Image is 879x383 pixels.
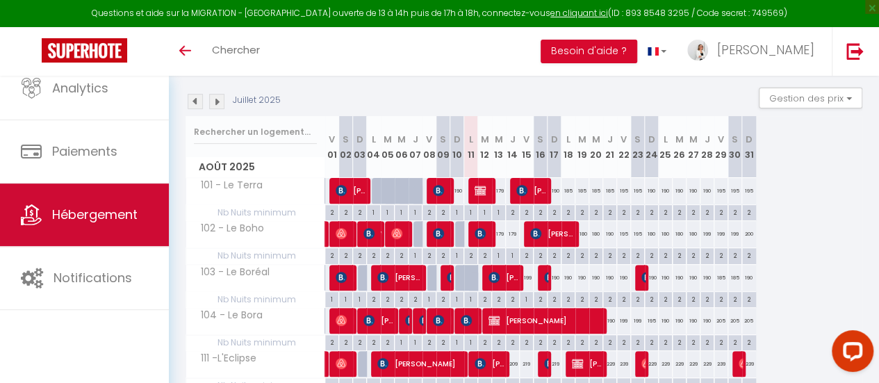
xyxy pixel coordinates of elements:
div: 190 [548,178,561,204]
div: 2 [659,248,672,261]
div: 205 [742,308,756,334]
abbr: S [440,133,446,146]
abbr: J [607,133,613,146]
div: 2 [325,205,338,218]
div: 195 [742,178,756,204]
span: [PERSON_NAME] [447,264,452,291]
div: 1 [450,205,463,218]
div: 199 [700,221,714,247]
abbr: S [343,133,349,146]
div: 2 [645,248,658,261]
th: 10 [450,116,464,178]
div: 1 [450,335,463,348]
div: 2 [742,292,756,305]
div: 2 [645,205,658,218]
div: 2 [534,292,547,305]
th: 21 [603,116,617,178]
div: 200 [742,221,756,247]
div: 2 [381,292,394,305]
div: 2 [631,205,644,218]
span: [PERSON_NAME] [433,177,452,204]
div: 2 [464,248,477,261]
span: Hébergement [52,206,138,223]
div: 2 [673,205,686,218]
th: 31 [742,116,756,178]
div: 2 [714,248,728,261]
span: [PERSON_NAME] [419,307,424,334]
div: 199 [631,308,645,334]
div: 2 [325,335,338,348]
div: 190 [603,265,617,291]
div: 2 [617,205,630,218]
div: 2 [381,335,394,348]
abbr: V [426,133,432,146]
th: 08 [422,116,436,178]
span: [PERSON_NAME] [377,350,466,377]
div: 1 [450,292,463,305]
span: [PERSON_NAME] [544,350,549,377]
div: 2 [714,205,728,218]
span: [PERSON_NAME] [475,220,493,247]
div: 190 [603,308,617,334]
div: 195 [728,178,742,204]
div: 190 [617,265,631,291]
div: 2 [339,205,352,218]
div: 2 [687,248,700,261]
span: Venky R [363,220,382,247]
div: 1 [492,248,505,261]
div: 2 [436,292,450,305]
th: 01 [325,116,339,178]
abbr: M [578,133,586,146]
div: 2 [436,205,450,218]
span: [PERSON_NAME] [572,350,605,377]
div: 2 [492,292,505,305]
th: 07 [409,116,422,178]
div: 180 [673,221,687,247]
div: 2 [673,292,686,305]
th: 20 [589,116,603,178]
span: Paiements [52,142,117,160]
div: 2 [603,292,616,305]
div: 2 [728,335,741,348]
span: [PERSON_NAME] [336,220,354,247]
div: 2 [603,335,616,348]
span: [PERSON_NAME] [739,350,744,377]
div: 190 [673,178,687,204]
span: Analytics [52,79,108,97]
div: 190 [589,265,603,291]
div: 2 [687,335,700,348]
div: 1 [353,292,366,305]
div: 2 [728,248,741,261]
th: 02 [339,116,353,178]
div: 2 [603,205,616,218]
div: 2 [617,335,630,348]
div: 2 [700,248,714,261]
abbr: V [523,133,529,146]
div: 2 [561,248,575,261]
th: 30 [728,116,742,178]
div: 179 [492,221,506,247]
abbr: D [648,133,655,146]
th: 27 [687,116,700,178]
div: 2 [631,292,644,305]
div: 2 [575,248,589,261]
div: 180 [589,221,603,247]
abbr: M [675,133,684,146]
span: Nb Nuits minimum [186,248,325,263]
div: 2 [589,292,602,305]
div: 2 [714,335,728,348]
div: 1 [325,292,338,305]
div: 2 [409,292,422,305]
div: 190 [645,265,659,291]
span: 103 - Le Boréal [188,265,273,280]
div: 179 [492,178,506,204]
th: 28 [700,116,714,178]
p: Juillet 2025 [233,94,281,107]
span: [PERSON_NAME] [363,307,396,334]
abbr: D [356,133,363,146]
div: 2 [659,292,672,305]
div: 2 [589,205,602,218]
span: Nb Nuits minimum [186,205,325,220]
div: 2 [700,205,714,218]
div: 2 [617,292,630,305]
